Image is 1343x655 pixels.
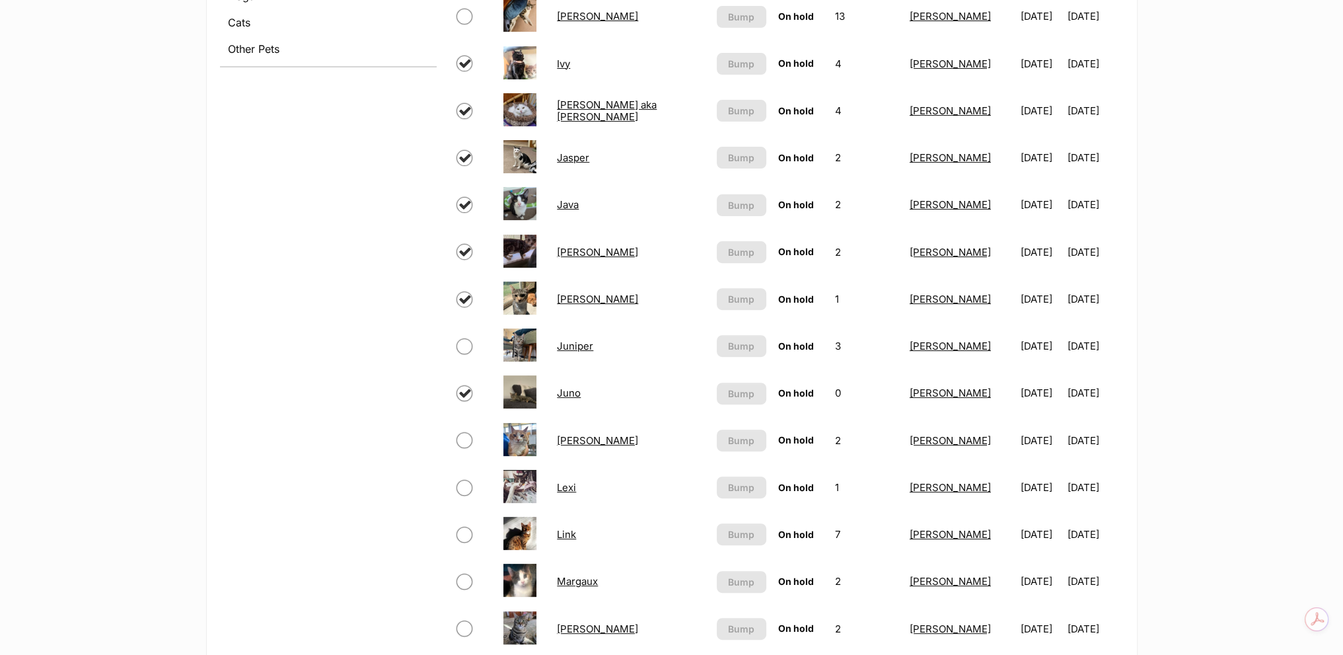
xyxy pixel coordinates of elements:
[728,575,754,589] span: Bump
[557,340,593,352] a: Juniper
[503,470,536,503] img: Lexi
[557,481,576,494] a: Lexi
[829,465,902,510] td: 1
[728,292,754,306] span: Bump
[557,623,638,635] a: [PERSON_NAME]
[728,151,754,165] span: Bump
[910,528,991,541] a: [PERSON_NAME]
[910,58,991,70] a: [PERSON_NAME]
[717,147,766,169] button: Bump
[557,246,638,258] a: [PERSON_NAME]
[778,58,814,69] span: On hold
[1015,276,1066,322] td: [DATE]
[910,10,991,22] a: [PERSON_NAME]
[778,340,814,352] span: On hold
[717,477,766,498] button: Bump
[1015,370,1066,416] td: [DATE]
[728,104,754,118] span: Bump
[503,423,536,456] img: Leo
[1068,559,1122,604] td: [DATE]
[717,288,766,310] button: Bump
[728,10,754,24] span: Bump
[910,481,991,494] a: [PERSON_NAME]
[1068,606,1122,652] td: [DATE]
[503,611,536,644] img: Martha
[717,53,766,75] button: Bump
[829,606,902,652] td: 2
[1015,559,1066,604] td: [DATE]
[829,88,902,134] td: 4
[910,104,991,117] a: [PERSON_NAME]
[778,482,814,493] span: On hold
[1068,88,1122,134] td: [DATE]
[728,481,754,494] span: Bump
[557,528,576,541] a: Link
[829,229,902,275] td: 2
[1068,229,1122,275] td: [DATE]
[778,623,814,634] span: On hold
[910,198,991,211] a: [PERSON_NAME]
[1068,370,1122,416] td: [DATE]
[717,618,766,640] button: Bump
[1068,512,1122,557] td: [DATE]
[1068,465,1122,510] td: [DATE]
[1015,323,1066,369] td: [DATE]
[557,58,570,70] a: Ivy
[829,41,902,87] td: 4
[1015,606,1066,652] td: [DATE]
[910,340,991,352] a: [PERSON_NAME]
[1015,88,1066,134] td: [DATE]
[829,182,902,227] td: 2
[503,282,536,315] img: Jenna
[1015,418,1066,463] td: [DATE]
[717,571,766,593] button: Bump
[728,434,754,447] span: Bump
[1068,135,1122,180] td: [DATE]
[1068,41,1122,87] td: [DATE]
[829,135,902,180] td: 2
[1068,323,1122,369] td: [DATE]
[728,622,754,636] span: Bump
[503,235,536,268] img: Jay
[778,387,814,399] span: On hold
[557,293,638,305] a: [PERSON_NAME]
[220,37,437,61] a: Other Pets
[728,245,754,259] span: Bump
[557,575,598,588] a: Margaux
[910,623,991,635] a: [PERSON_NAME]
[829,370,902,416] td: 0
[503,328,536,362] img: Juniper
[910,434,991,447] a: [PERSON_NAME]
[503,140,536,173] img: Jasper
[778,11,814,22] span: On hold
[1015,512,1066,557] td: [DATE]
[1015,41,1066,87] td: [DATE]
[778,152,814,163] span: On hold
[829,323,902,369] td: 3
[728,198,754,212] span: Bump
[910,387,991,399] a: [PERSON_NAME]
[910,575,991,588] a: [PERSON_NAME]
[220,11,437,34] a: Cats
[778,576,814,587] span: On hold
[910,151,991,164] a: [PERSON_NAME]
[557,434,638,447] a: [PERSON_NAME]
[829,512,902,557] td: 7
[778,529,814,540] span: On hold
[1015,229,1066,275] td: [DATE]
[778,199,814,210] span: On hold
[557,198,579,211] a: Java
[778,434,814,445] span: On hold
[717,241,766,263] button: Bump
[557,10,638,22] a: [PERSON_NAME]
[829,559,902,604] td: 2
[728,527,754,541] span: Bump
[778,105,814,116] span: On hold
[717,523,766,545] button: Bump
[910,246,991,258] a: [PERSON_NAME]
[728,387,754,401] span: Bump
[717,335,766,357] button: Bump
[1015,135,1066,180] td: [DATE]
[1015,465,1066,510] td: [DATE]
[557,387,581,399] a: Juno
